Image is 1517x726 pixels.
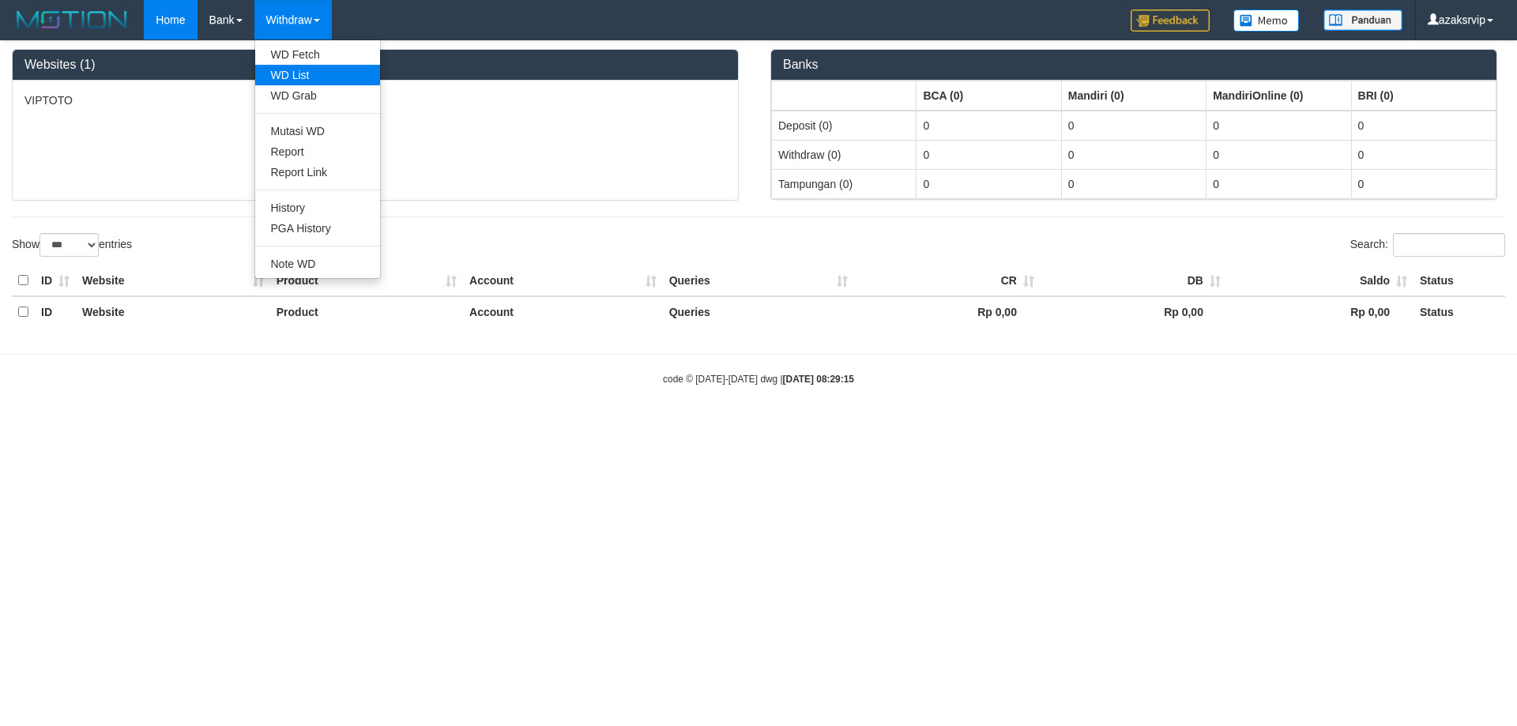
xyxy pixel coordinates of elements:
[1351,81,1496,111] th: Group: activate to sort column ascending
[772,140,917,169] td: Withdraw (0)
[1061,81,1206,111] th: Group: activate to sort column ascending
[917,140,1061,169] td: 0
[255,162,380,182] a: Report Link
[783,374,854,385] strong: [DATE] 08:29:15
[917,81,1061,111] th: Group: activate to sort column ascending
[1206,140,1351,169] td: 0
[76,296,270,327] th: Website
[1041,265,1227,296] th: DB
[463,265,663,296] th: Account
[270,265,463,296] th: Product
[772,111,917,141] td: Deposit (0)
[1206,169,1351,198] td: 0
[255,85,380,106] a: WD Grab
[1350,233,1505,257] label: Search:
[1227,296,1413,327] th: Rp 0,00
[76,265,270,296] th: Website
[1351,111,1496,141] td: 0
[663,374,854,385] small: code © [DATE]-[DATE] dwg |
[772,81,917,111] th: Group: activate to sort column ascending
[255,254,380,274] a: Note WD
[1351,169,1496,198] td: 0
[854,265,1041,296] th: CR
[1351,140,1496,169] td: 0
[255,121,380,141] a: Mutasi WD
[663,296,854,327] th: Queries
[255,141,380,162] a: Report
[24,58,726,72] h3: Websites (1)
[1041,296,1227,327] th: Rp 0,00
[1061,140,1206,169] td: 0
[255,65,380,85] a: WD List
[255,218,380,239] a: PGA History
[663,265,854,296] th: Queries
[40,233,99,257] select: Showentries
[917,111,1061,141] td: 0
[1206,81,1351,111] th: Group: activate to sort column ascending
[772,169,917,198] td: Tampungan (0)
[1323,9,1402,31] img: panduan.png
[1206,111,1351,141] td: 0
[463,296,663,327] th: Account
[917,169,1061,198] td: 0
[12,8,132,32] img: MOTION_logo.png
[1061,169,1206,198] td: 0
[35,265,76,296] th: ID
[24,92,726,108] p: VIPTOTO
[1227,265,1413,296] th: Saldo
[783,58,1485,72] h3: Banks
[255,44,380,65] a: WD Fetch
[255,197,380,218] a: History
[12,233,132,257] label: Show entries
[1233,9,1300,32] img: Button%20Memo.svg
[854,296,1041,327] th: Rp 0,00
[1131,9,1210,32] img: Feedback.jpg
[270,296,463,327] th: Product
[1061,111,1206,141] td: 0
[1413,296,1505,327] th: Status
[1393,233,1505,257] input: Search:
[35,296,76,327] th: ID
[1413,265,1505,296] th: Status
